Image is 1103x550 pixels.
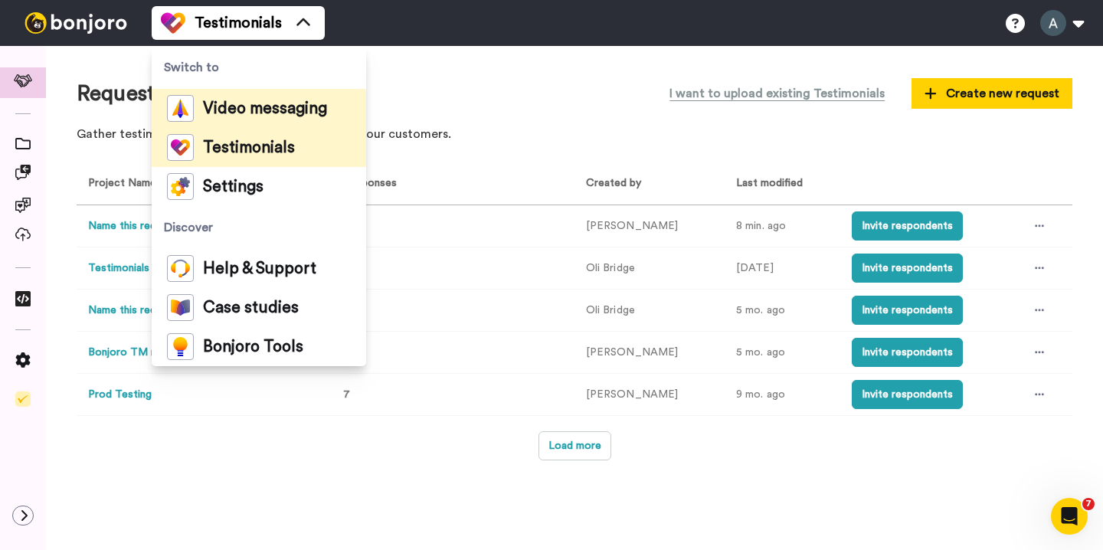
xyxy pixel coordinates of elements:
[77,126,1072,143] p: Gather testimonials, feedback, and reviews from your customers.
[912,78,1072,109] button: Create new request
[574,247,725,290] td: Oli Bridge
[203,140,295,156] span: Testimonials
[167,173,194,200] img: settings-colored.svg
[925,84,1059,103] span: Create new request
[337,178,397,188] span: Responses
[725,332,840,374] td: 5 mo. ago
[203,179,263,195] span: Settings
[195,12,282,34] span: Testimonials
[88,387,152,403] button: Prod Testing
[574,205,725,247] td: [PERSON_NAME]
[77,82,278,106] h1: Request testimonials
[574,374,725,416] td: [PERSON_NAME]
[203,101,327,116] span: Video messaging
[167,95,194,122] img: vm-color.svg
[852,211,963,241] button: Invite respondents
[1051,498,1088,535] iframe: Intercom live chat
[852,296,963,325] button: Invite respondents
[574,290,725,332] td: Oli Bridge
[15,391,31,407] img: Checklist.svg
[18,12,133,34] img: bj-logo-header-white.svg
[88,303,178,319] button: Name this request
[88,218,178,234] button: Name this request
[167,255,194,282] img: help-and-support-colored.svg
[152,288,366,327] a: Case studies
[167,294,194,321] img: case-study-colored.svg
[88,260,267,277] button: Testimonials specific request (GTM)
[669,84,885,103] span: I want to upload existing Testimonials
[77,163,326,205] th: Project Name
[152,206,366,249] span: Discover
[152,89,366,128] a: Video messaging
[88,345,188,361] button: Bonjoro TM request
[203,339,303,355] span: Bonjoro Tools
[343,389,350,400] span: 7
[161,11,185,35] img: tm-color.svg
[167,134,194,161] img: tm-color.svg
[152,128,366,167] a: Testimonials
[1082,498,1095,510] span: 7
[658,77,896,110] button: I want to upload existing Testimonials
[852,380,963,409] button: Invite respondents
[152,167,366,206] a: Settings
[203,300,299,316] span: Case studies
[725,163,840,205] th: Last modified
[167,333,194,360] img: bj-tools-colored.svg
[852,338,963,367] button: Invite respondents
[852,254,963,283] button: Invite respondents
[538,431,611,460] button: Load more
[152,327,366,366] a: Bonjoro Tools
[152,249,366,288] a: Help & Support
[725,290,840,332] td: 5 mo. ago
[725,374,840,416] td: 9 mo. ago
[152,46,366,89] span: Switch to
[203,261,316,277] span: Help & Support
[574,332,725,374] td: [PERSON_NAME]
[725,247,840,290] td: [DATE]
[725,205,840,247] td: 8 min. ago
[574,163,725,205] th: Created by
